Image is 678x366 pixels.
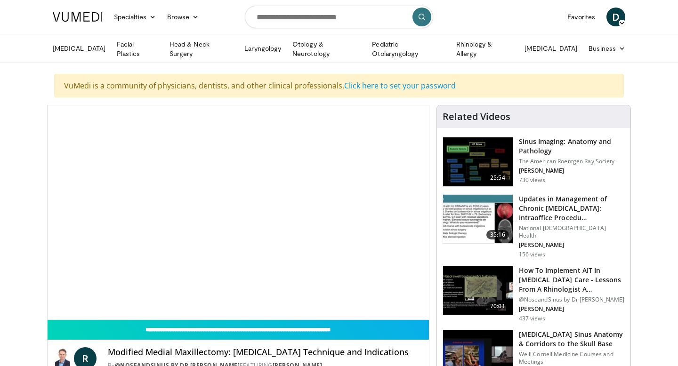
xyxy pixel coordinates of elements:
[443,137,625,187] a: 25:54 Sinus Imaging: Anatomy and Pathology The American Roentgen Ray Society [PERSON_NAME] 730 views
[164,40,239,58] a: Head & Neck Surgery
[519,251,545,258] p: 156 views
[443,137,513,186] img: 5d00bf9a-6682-42b9-8190-7af1e88f226b.150x105_q85_crop-smart_upscale.jpg
[443,194,625,258] a: 35:16 Updates in Management of Chronic [MEDICAL_DATA]: Intraoffice Procedu… National [DEMOGRAPHIC...
[47,39,111,58] a: [MEDICAL_DATA]
[519,241,625,249] p: [PERSON_NAME]
[519,224,625,239] p: National [DEMOGRAPHIC_DATA] Health
[239,39,287,58] a: Laryngology
[606,8,625,26] a: D
[519,39,583,58] a: [MEDICAL_DATA]
[519,296,625,303] p: @NoseandSinus by Dr [PERSON_NAME]
[443,266,625,322] a: 70:01 How To Implement AIT In [MEDICAL_DATA] Care - Lessons From A Rhinologist A… @NoseandSinus b...
[48,105,429,320] video-js: Video Player
[287,40,366,58] a: Otology & Neurotology
[53,12,103,22] img: VuMedi Logo
[54,74,624,97] div: VuMedi is a community of physicians, dentists, and other clinical professionals.
[519,315,545,322] p: 437 views
[111,40,164,58] a: Facial Plastics
[519,266,625,294] h3: How To Implement AIT In [MEDICAL_DATA] Care - Lessons From A Rhinologist A…
[519,137,625,156] h3: Sinus Imaging: Anatomy and Pathology
[562,8,601,26] a: Favorites
[519,350,625,366] p: Weill Cornell Medicine Courses and Meetings
[486,173,509,183] span: 25:54
[366,40,450,58] a: Pediatric Otolaryngology
[519,167,625,175] p: [PERSON_NAME]
[486,302,509,311] span: 70:01
[443,195,513,244] img: 4d46ad28-bf85-4ffa-992f-e5d3336e5220.150x105_q85_crop-smart_upscale.jpg
[451,40,519,58] a: Rhinology & Allergy
[344,80,456,91] a: Click here to set your password
[443,111,510,122] h4: Related Videos
[161,8,205,26] a: Browse
[519,330,625,349] h3: [MEDICAL_DATA] Sinus Anatomy & Corridors to the Skull Base
[108,347,421,358] h4: Modified Medial Maxillectomy: [MEDICAL_DATA] Technique and Indications
[519,194,625,223] h3: Updates in Management of Chronic [MEDICAL_DATA]: Intraoffice Procedu…
[519,305,625,313] p: [PERSON_NAME]
[245,6,433,28] input: Search topics, interventions
[486,230,509,239] span: 35:16
[583,39,631,58] a: Business
[519,158,625,165] p: The American Roentgen Ray Society
[519,176,545,184] p: 730 views
[443,266,513,315] img: 3d43f09a-5d0c-4774-880e-3909ea54edb9.150x105_q85_crop-smart_upscale.jpg
[108,8,161,26] a: Specialties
